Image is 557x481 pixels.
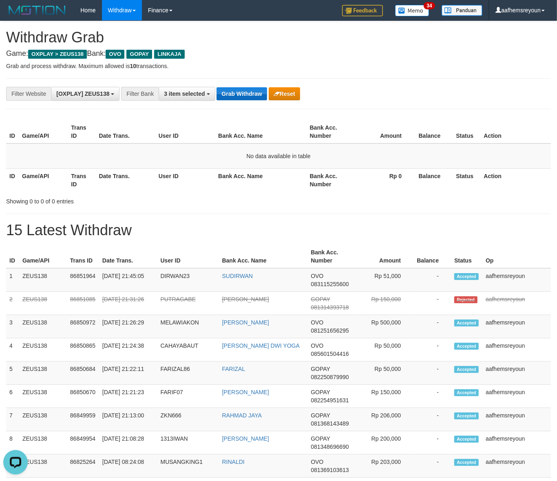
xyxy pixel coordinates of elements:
span: Copy 081348696690 to clipboard [311,443,349,450]
td: aafhemsreyoun [482,338,551,362]
td: FARIF07 [157,385,219,408]
td: 1313IWAN [157,431,219,455]
td: 7 [6,408,19,431]
span: GOPAY [311,389,330,395]
th: Status [453,120,480,143]
th: Date Trans. [95,168,155,192]
span: OVO [311,459,323,465]
td: ZEUS138 [19,362,67,385]
td: 86851085 [67,292,99,315]
a: [PERSON_NAME] [222,319,269,326]
td: 6 [6,385,19,408]
h1: 15 Latest Withdraw [6,222,551,238]
th: Game/API [19,168,68,192]
th: Balance [414,120,453,143]
span: Accepted [454,459,479,466]
td: - [413,292,451,315]
th: Trans ID [68,168,95,192]
img: Button%20Memo.svg [395,5,429,16]
span: LINKAJA [154,50,185,59]
td: - [413,338,451,362]
td: aafhemsreyoun [482,431,551,455]
td: - [413,315,451,338]
th: Action [481,168,551,192]
p: Grab and process withdraw. Maximum allowed is transactions. [6,62,551,70]
td: aafhemsreyoun [482,292,551,315]
th: Bank Acc. Number [307,168,356,192]
th: Bank Acc. Name [219,245,308,268]
td: [DATE] 21:08:28 [99,431,157,455]
th: ID [6,168,19,192]
span: 34 [424,2,435,9]
td: 5 [6,362,19,385]
th: Balance [414,168,453,192]
span: Copy 081368143489 to clipboard [311,420,349,427]
strong: 10 [130,63,136,69]
span: Accepted [454,436,479,443]
button: 3 item selected [159,87,215,101]
a: [PERSON_NAME] [222,389,269,395]
td: - [413,385,451,408]
td: [DATE] 21:13:00 [99,408,157,431]
td: - [413,268,451,292]
td: [DATE] 21:24:38 [99,338,157,362]
span: OVO [311,319,323,326]
th: Action [481,120,551,143]
td: 1 [6,268,19,292]
a: FARIZAL [222,366,245,372]
span: OVO [311,342,323,349]
th: Bank Acc. Name [215,168,307,192]
td: Rp 50,000 [356,338,413,362]
a: SUDIRWAN [222,273,253,279]
a: [PERSON_NAME] [222,435,269,442]
td: Rp 150,000 [356,385,413,408]
span: [OXPLAY] ZEUS138 [56,90,109,97]
th: Bank Acc. Number [307,120,356,143]
th: Game/API [19,120,68,143]
span: Accepted [454,320,479,327]
th: Amount [356,245,413,268]
span: GOPAY [311,366,330,372]
td: 3 [6,315,19,338]
button: Grab Withdraw [217,87,267,100]
span: Accepted [454,343,479,350]
td: 4 [6,338,19,362]
td: [DATE] 08:24:08 [99,455,157,478]
td: ZEUS138 [19,455,67,478]
td: No data available in table [6,143,551,169]
h1: Withdraw Grab [6,29,551,46]
button: Reset [269,87,300,100]
img: Feedback.jpg [342,5,383,16]
span: 3 item selected [164,90,205,97]
td: PUTRAGABE [157,292,219,315]
td: 8 [6,431,19,455]
a: [PERSON_NAME] DWI YOGA [222,342,300,349]
span: OVO [311,273,323,279]
td: MUSANGKING1 [157,455,219,478]
td: Rp 50,000 [356,362,413,385]
th: Trans ID [68,120,95,143]
td: [DATE] 21:22:11 [99,362,157,385]
span: Copy 082254951631 to clipboard [311,397,349,404]
img: panduan.png [442,5,482,16]
th: Amount [356,120,414,143]
th: Balance [413,245,451,268]
span: GOPAY [311,435,330,442]
td: CAHAYABAUT [157,338,219,362]
td: [DATE] 21:21:23 [99,385,157,408]
th: ID [6,120,19,143]
th: Bank Acc. Number [307,245,356,268]
span: Copy 081251656295 to clipboard [311,327,349,334]
td: Rp 206,000 [356,408,413,431]
a: RAHMAD JAYA [222,412,262,419]
th: Status [453,168,480,192]
th: Date Trans. [99,245,157,268]
a: [PERSON_NAME] [222,296,269,302]
span: Accepted [454,389,479,396]
td: ZEUS138 [19,315,67,338]
span: GOPAY [311,296,330,302]
td: Rp 51,000 [356,268,413,292]
td: ZEUS138 [19,385,67,408]
td: 86850684 [67,362,99,385]
th: Status [451,245,482,268]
